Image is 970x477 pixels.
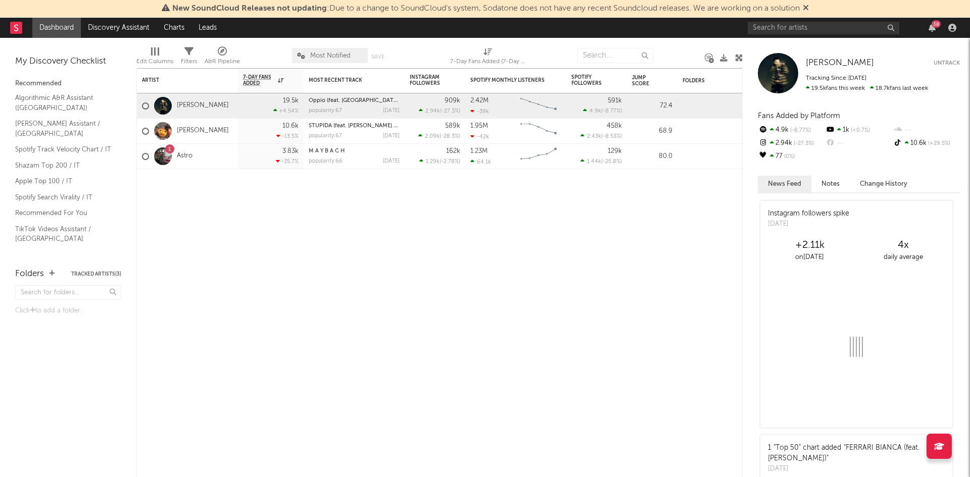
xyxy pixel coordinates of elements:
div: Jump Score [632,75,657,87]
div: popularity: 66 [309,158,343,164]
a: Apple Top 100 / IT [15,176,111,187]
span: New SoundCloud Releases not updating [172,5,327,13]
div: 129k [608,148,622,154]
button: News Feed [758,176,811,192]
div: Filters [181,43,197,72]
span: -8.53 % [603,134,620,139]
div: 10.6k [282,123,299,129]
div: ( ) [580,133,622,139]
a: [PERSON_NAME] [177,127,229,135]
div: My Discovery Checklist [15,56,121,68]
div: 3.83k [282,148,299,154]
input: Search... [577,48,653,63]
div: 64.1k [470,158,491,165]
div: [DATE] [768,464,930,474]
button: Save [371,54,384,60]
div: 1 "Top 50" chart added [768,443,930,464]
span: 2.09k [425,134,440,139]
svg: Chart title [516,93,561,119]
span: 1.44k [587,159,601,165]
div: 7-Day Fans Added (7-Day Fans Added) [450,43,526,72]
div: 4.9k [758,124,825,137]
span: +0.7 % [849,128,870,133]
div: 4 x [856,239,950,251]
div: -13.5 % [276,133,299,139]
div: -39k [470,108,489,115]
span: -8.77 % [603,109,620,114]
div: [DATE] [383,108,400,114]
a: TikTok Videos Assistant / [GEOGRAPHIC_DATA] [15,224,111,244]
a: Recommended For You [15,207,111,219]
button: 38 [929,24,936,32]
div: -- [893,124,960,137]
div: Edit Columns [136,56,173,68]
div: Recommended [15,78,121,90]
a: Shazam Top 200 / IT [15,160,111,171]
span: -27.3 % [442,109,459,114]
a: Leads [191,18,224,38]
div: M A Y B A C H [309,148,400,154]
div: Edit Columns [136,43,173,72]
span: -2.78 % [441,159,459,165]
div: -42k [470,133,489,140]
div: 1k [825,124,892,137]
div: Instagram Followers [410,74,445,86]
button: Change History [850,176,917,192]
svg: Chart title [516,144,561,169]
div: popularity: 67 [309,133,342,139]
span: 4.9k [590,109,601,114]
div: [DATE] [383,158,400,164]
button: Tracked Artists(3) [71,272,121,277]
div: 162k [446,148,460,154]
button: Untrack [934,58,960,68]
div: 68.9 [632,125,672,137]
div: [DATE] [383,133,400,139]
a: M A Y B A C H [309,148,345,154]
div: daily average [856,251,950,263]
div: 589k [445,123,460,129]
a: Spotify Search Virality / IT [15,192,111,203]
div: 19.5k [283,97,299,104]
div: [DATE] [768,219,849,229]
div: ( ) [580,158,622,165]
div: ( ) [419,158,460,165]
div: ( ) [419,108,460,114]
span: 18.7k fans last week [806,85,928,91]
a: "FERRARI BIANCA (feat. [PERSON_NAME])" [768,444,919,462]
div: Spotify Monthly Listeners [470,77,546,83]
div: -35.7 % [276,158,299,165]
div: ( ) [418,133,460,139]
span: : Due to a change to SoundCloud's system, Sodatone does not have any recent Soundcloud releases. ... [172,5,800,13]
span: -27.3 % [792,141,814,146]
div: 1.23M [470,148,488,154]
button: Notes [811,176,850,192]
div: 458k [607,123,622,129]
div: Filters [181,56,197,68]
a: Discovery Assistant [81,18,157,38]
div: -- [825,137,892,150]
span: -28.3 % [441,134,459,139]
span: Dismiss [803,5,809,13]
a: Charts [157,18,191,38]
span: 2.94k [425,109,440,114]
div: +4.54 % [273,108,299,114]
span: Fans Added by Platform [758,112,840,120]
div: 1.95M [470,123,488,129]
div: 80.0 [632,150,672,163]
input: Search for folders... [15,285,121,300]
div: Spotify Followers [571,74,607,86]
span: +29.5 % [927,141,950,146]
div: 591k [608,97,622,104]
div: 77 [758,150,825,163]
a: [PERSON_NAME] [177,101,229,110]
div: 7-Day Fans Added (7-Day Fans Added) [450,56,526,68]
div: A&R Pipeline [205,56,240,68]
span: 7-Day Fans Added [243,74,275,86]
a: Astro [177,152,192,161]
div: Folders [683,78,758,84]
a: [PERSON_NAME] Assistant / [GEOGRAPHIC_DATA] [15,118,111,139]
input: Search for artists [748,22,899,34]
span: -8.77 % [789,128,811,133]
a: TikTok Sounds Assistant / [GEOGRAPHIC_DATA] [15,249,111,270]
span: Tracking Since: [DATE] [806,75,866,81]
